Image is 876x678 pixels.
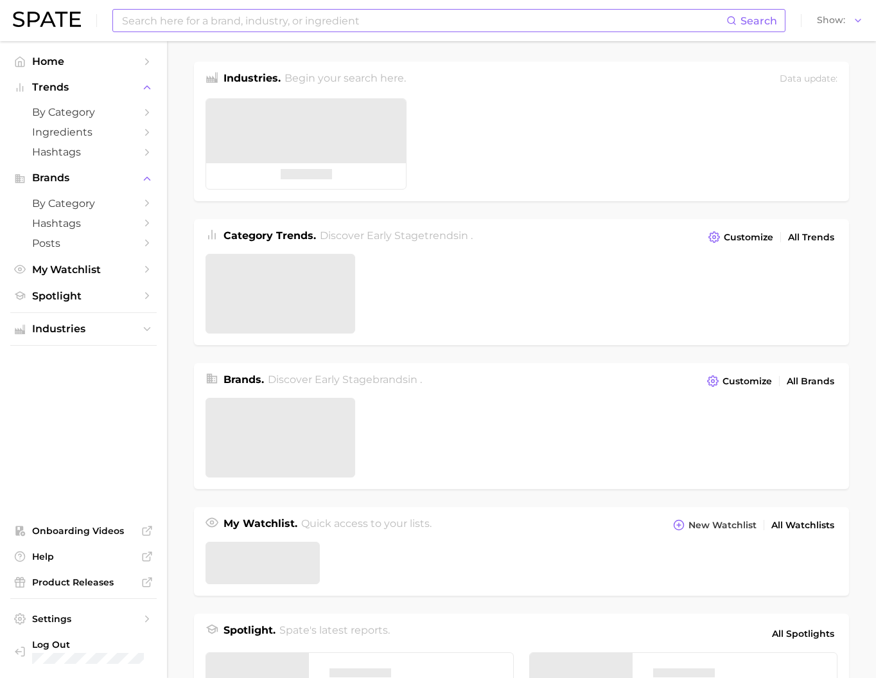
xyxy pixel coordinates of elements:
[10,233,157,253] a: Posts
[13,12,81,27] img: SPATE
[705,228,776,246] button: Customize
[10,609,157,629] a: Settings
[10,319,157,339] button: Industries
[10,286,157,306] a: Spotlight
[704,372,775,390] button: Customize
[121,10,726,31] input: Search here for a brand, industry, or ingredient
[32,172,135,184] span: Brands
[10,51,157,71] a: Home
[10,168,157,188] button: Brands
[285,71,406,88] h2: Begin your search here.
[10,193,157,213] a: by Category
[320,229,473,242] span: Discover Early Stage trends in .
[10,521,157,540] a: Onboarding Videos
[279,623,390,645] h2: Spate's latest reports.
[814,12,866,29] button: Show
[10,260,157,280] a: My Watchlist
[688,520,757,531] span: New Watchlist
[780,71,837,88] div: Data update:
[268,373,422,386] span: Discover Early Stage brands in .
[817,17,845,24] span: Show
[32,82,135,93] span: Trends
[10,573,157,592] a: Product Releases
[768,517,837,534] a: All Watchlists
[223,229,316,242] span: Category Trends .
[32,551,135,562] span: Help
[223,71,281,88] h1: Industries.
[32,525,135,537] span: Onboarding Videos
[32,197,135,210] span: by Category
[32,576,135,588] span: Product Releases
[784,373,837,390] a: All Brands
[740,15,777,27] span: Search
[769,623,837,645] a: All Spotlights
[32,146,135,158] span: Hashtags
[223,373,264,386] span: Brands .
[10,122,157,142] a: Ingredients
[32,613,135,625] span: Settings
[785,229,837,246] a: All Trends
[301,516,432,534] h2: Quick access to your lists.
[10,635,157,668] a: Log out. Currently logged in with e-mail doyeon@spate.nyc.
[32,290,135,302] span: Spotlight
[10,102,157,122] a: by Category
[723,376,772,387] span: Customize
[223,516,297,534] h1: My Watchlist.
[10,213,157,233] a: Hashtags
[32,217,135,229] span: Hashtags
[724,232,773,243] span: Customize
[223,623,276,645] h1: Spotlight.
[10,547,157,566] a: Help
[771,520,834,531] span: All Watchlists
[32,323,135,335] span: Industries
[10,78,157,97] button: Trends
[670,516,760,534] button: New Watchlist
[32,263,135,276] span: My Watchlist
[32,126,135,138] span: Ingredients
[772,626,834,641] span: All Spotlights
[32,106,135,118] span: by Category
[788,232,834,243] span: All Trends
[32,55,135,67] span: Home
[10,142,157,162] a: Hashtags
[32,237,135,249] span: Posts
[787,376,834,387] span: All Brands
[32,639,146,650] span: Log Out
